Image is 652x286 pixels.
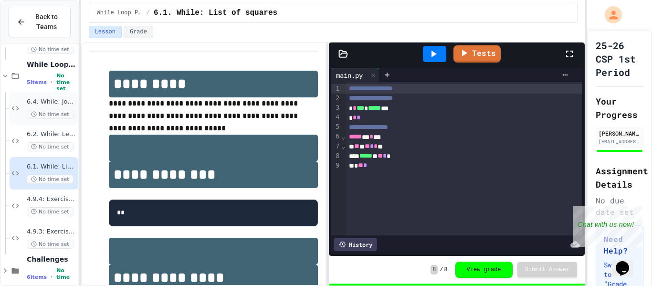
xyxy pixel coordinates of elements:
[51,78,53,86] span: •
[27,142,74,151] span: No time set
[331,122,341,132] div: 5
[612,248,642,276] iframe: chat widget
[27,240,74,249] span: No time set
[31,12,63,32] span: Back to Teams
[97,9,143,17] span: While Loop Projects
[331,70,368,80] div: main.py
[440,266,443,274] span: /
[56,73,76,92] span: No time set
[27,274,47,280] span: 6 items
[27,45,74,54] span: No time set
[331,161,341,170] div: 9
[596,164,643,191] h2: Assignment Details
[331,142,341,151] div: 7
[573,206,642,247] iframe: chat widget
[331,84,341,94] div: 1
[595,4,624,26] div: My Account
[334,238,377,251] div: History
[124,26,153,38] button: Grade
[27,175,74,184] span: No time set
[444,266,447,274] span: 8
[27,228,76,236] span: 4.9.3: Exercise - Target Sum
[453,45,501,63] a: Tests
[27,60,76,69] span: While Loop Projects
[455,262,513,278] button: View grade
[27,195,76,203] span: 4.9.4: Exercise - Higher or Lower I
[27,110,74,119] span: No time set
[431,265,438,275] span: 8
[341,142,346,150] span: Fold line
[27,79,47,85] span: 5 items
[331,103,341,113] div: 3
[331,94,341,103] div: 2
[525,266,570,274] span: Submit Answer
[331,68,379,82] div: main.py
[27,207,74,216] span: No time set
[27,163,76,171] span: 6.1. While: List of squares
[596,39,643,79] h1: 25-26 CSP 1st Period
[331,132,341,141] div: 6
[341,133,346,140] span: Fold line
[9,7,71,37] button: Back to Teams
[27,130,76,138] span: 6.2. While: Least divisor
[331,151,341,161] div: 8
[51,273,53,281] span: •
[331,113,341,122] div: 4
[517,262,578,277] button: Submit Answer
[596,95,643,121] h2: Your Progress
[27,98,76,106] span: 6.4. While: Jogging
[599,138,641,145] div: [EMAIL_ADDRESS][DOMAIN_NAME]
[89,26,122,38] button: Lesson
[147,9,150,17] span: /
[596,195,643,218] div: No due date set
[154,7,277,19] span: 6.1. While: List of squares
[599,129,641,138] div: [PERSON_NAME]
[27,255,76,264] span: Challenges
